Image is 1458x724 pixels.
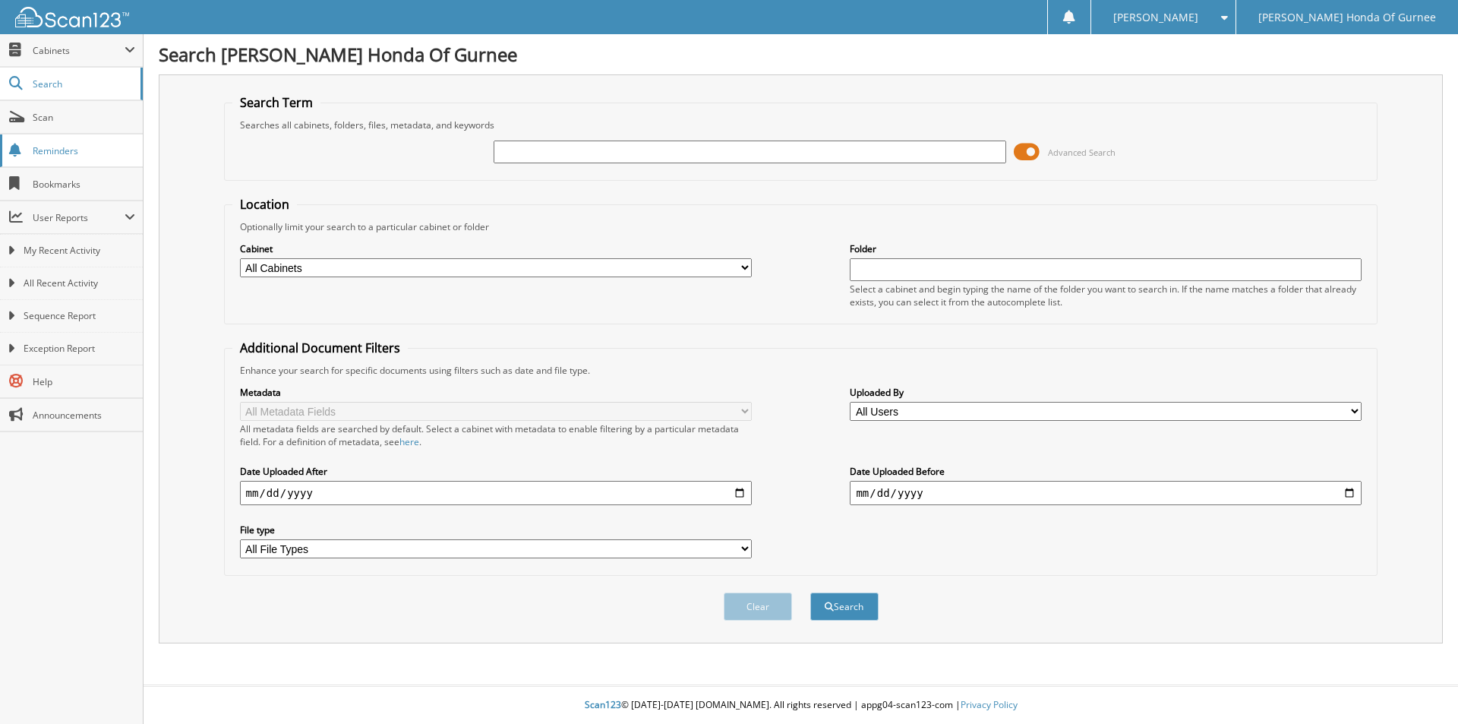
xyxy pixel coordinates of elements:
[232,364,1370,377] div: Enhance your search for specific documents using filters such as date and file type.
[24,309,135,323] span: Sequence Report
[850,242,1362,255] label: Folder
[15,7,129,27] img: scan123-logo-white.svg
[144,687,1458,724] div: © [DATE]-[DATE] [DOMAIN_NAME]. All rights reserved | appg04-scan123-com |
[850,386,1362,399] label: Uploaded By
[33,77,133,90] span: Search
[1258,13,1436,22] span: [PERSON_NAME] Honda Of Gurnee
[33,211,125,224] span: User Reports
[399,435,419,448] a: here
[159,42,1443,67] h1: Search [PERSON_NAME] Honda Of Gurnee
[232,220,1370,233] div: Optionally limit your search to a particular cabinet or folder
[724,593,792,621] button: Clear
[240,523,752,536] label: File type
[33,111,135,124] span: Scan
[232,119,1370,131] div: Searches all cabinets, folders, files, metadata, and keywords
[33,44,125,57] span: Cabinets
[33,409,135,422] span: Announcements
[961,698,1018,711] a: Privacy Policy
[1113,13,1198,22] span: [PERSON_NAME]
[240,386,752,399] label: Metadata
[232,196,297,213] legend: Location
[33,375,135,388] span: Help
[850,481,1362,505] input: end
[240,481,752,505] input: start
[585,698,621,711] span: Scan123
[33,144,135,157] span: Reminders
[240,422,752,448] div: All metadata fields are searched by default. Select a cabinet with metadata to enable filtering b...
[240,242,752,255] label: Cabinet
[1048,147,1116,158] span: Advanced Search
[232,340,408,356] legend: Additional Document Filters
[810,593,879,621] button: Search
[240,465,752,478] label: Date Uploaded After
[33,178,135,191] span: Bookmarks
[232,94,320,111] legend: Search Term
[24,244,135,258] span: My Recent Activity
[24,277,135,290] span: All Recent Activity
[1382,651,1458,724] iframe: Chat Widget
[24,342,135,356] span: Exception Report
[850,283,1362,308] div: Select a cabinet and begin typing the name of the folder you want to search in. If the name match...
[850,465,1362,478] label: Date Uploaded Before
